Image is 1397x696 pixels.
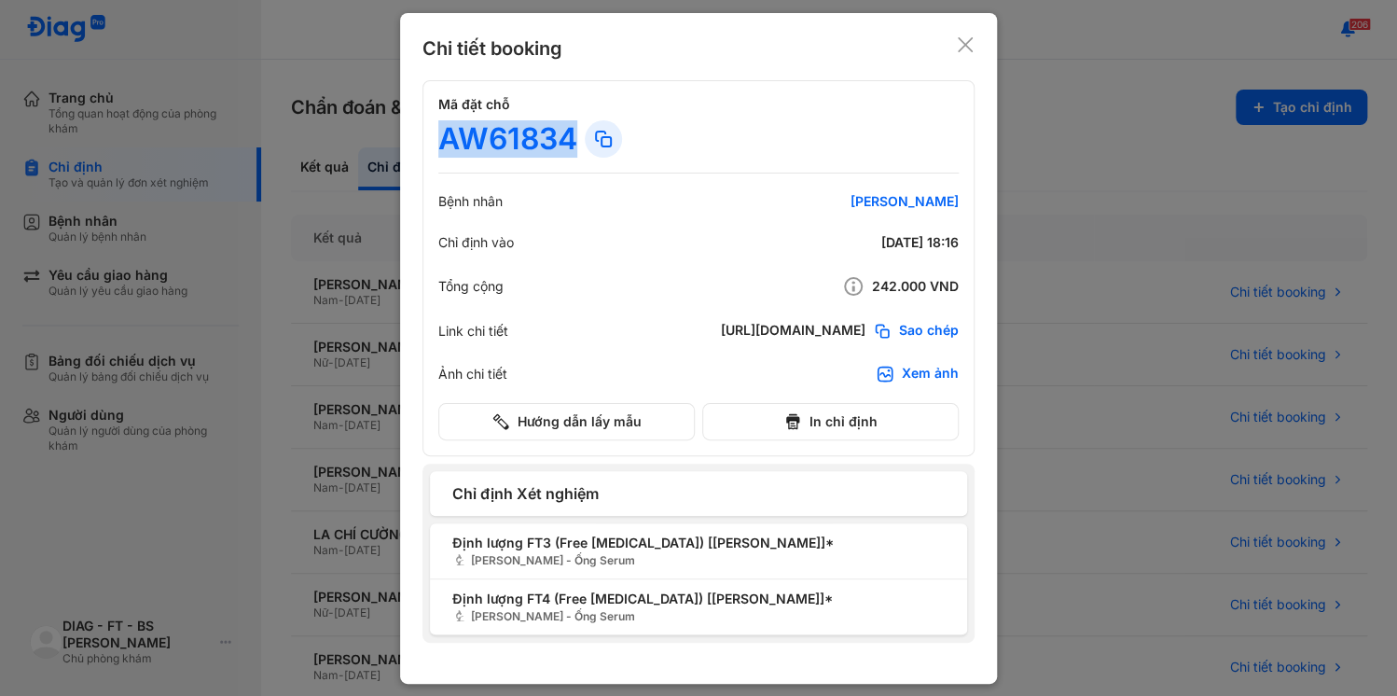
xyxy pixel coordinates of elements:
h4: Mã đặt chỗ [438,96,959,113]
button: In chỉ định [702,403,959,440]
span: [PERSON_NAME] - Ống Serum [452,608,945,625]
span: Sao chép [899,322,959,341]
div: [URL][DOMAIN_NAME] [721,322,865,341]
div: Chi tiết booking [422,35,562,62]
button: Hướng dẫn lấy mẫu [438,403,695,440]
div: AW61834 [438,120,577,158]
div: [PERSON_NAME] [735,193,959,210]
span: Định lượng FT3 (Free [MEDICAL_DATA]) [[PERSON_NAME]]* [452,533,945,552]
div: Chỉ định vào [438,234,514,251]
div: Xem ảnh [902,365,959,383]
span: Chỉ định Xét nghiệm [452,482,945,505]
div: Bệnh nhân [438,193,503,210]
span: Định lượng FT4 (Free [MEDICAL_DATA]) [[PERSON_NAME]]* [452,589,945,608]
span: [PERSON_NAME] - Ống Serum [452,552,945,569]
div: Tổng cộng [438,278,504,295]
div: Ảnh chi tiết [438,366,507,383]
div: 242.000 VND [735,275,959,298]
div: [DATE] 18:16 [735,234,959,251]
div: Link chi tiết [438,323,508,340]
